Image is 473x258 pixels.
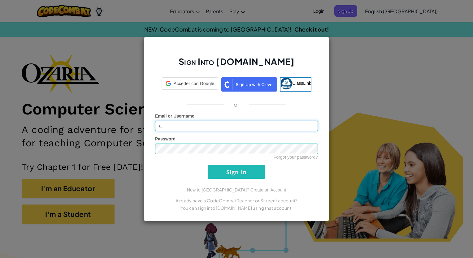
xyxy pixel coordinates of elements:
[155,56,318,74] h2: Sign Into [DOMAIN_NAME]
[274,155,318,160] a: Forgot your password?
[155,197,318,204] p: Already have a CodeCombat Teacher or Student account?
[162,77,218,90] div: Acceder con Google
[292,81,311,86] span: ClassLink
[155,114,194,118] span: Email or Username
[155,113,196,119] label: :
[187,187,286,192] a: New to [GEOGRAPHIC_DATA]? Create an Account
[280,78,292,89] img: classlink-logo-small.png
[155,136,176,141] span: Password
[155,204,318,212] p: You can sign into [DOMAIN_NAME] using that account.
[208,165,265,179] input: Sign In
[221,77,277,92] img: clever_sso_button@2x.png
[174,80,214,87] span: Acceder con Google
[162,77,218,92] a: Acceder con Google
[234,101,240,108] p: or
